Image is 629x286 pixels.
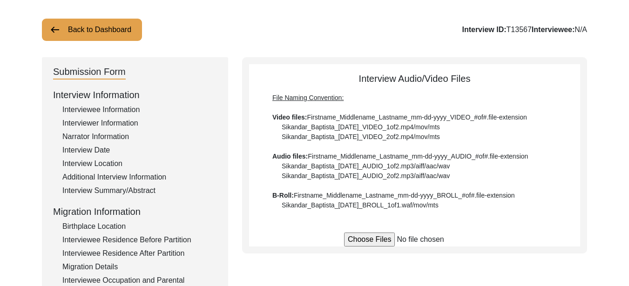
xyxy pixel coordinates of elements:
[62,172,217,183] div: Additional Interview Information
[62,248,217,259] div: Interviewee Residence After Partition
[62,234,217,246] div: Interviewee Residence Before Partition
[272,93,557,210] div: Firstname_Middlename_Lastname_mm-dd-yyyy_VIDEO_#of#.file-extension Sikandar_Baptista_[DATE]_VIDEO...
[62,104,217,115] div: Interviewee Information
[532,26,575,33] b: Interviewee:
[62,158,217,169] div: Interview Location
[462,26,506,33] b: Interview ID:
[62,221,217,232] div: Birthplace Location
[62,131,217,142] div: Narrator Information
[62,185,217,196] div: Interview Summary/Abstract
[272,192,294,199] b: B-Roll:
[53,88,217,102] div: Interview Information
[49,24,61,35] img: arrow-left.png
[62,145,217,156] div: Interview Date
[462,24,587,35] div: T13567 N/A
[62,118,217,129] div: Interviewer Information
[62,261,217,273] div: Migration Details
[53,205,217,219] div: Migration Information
[53,65,126,80] div: Submission Form
[249,72,580,210] div: Interview Audio/Video Files
[42,19,142,41] button: Back to Dashboard
[272,113,307,121] b: Video files:
[272,153,308,160] b: Audio files:
[272,94,344,101] span: File Naming Convention:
